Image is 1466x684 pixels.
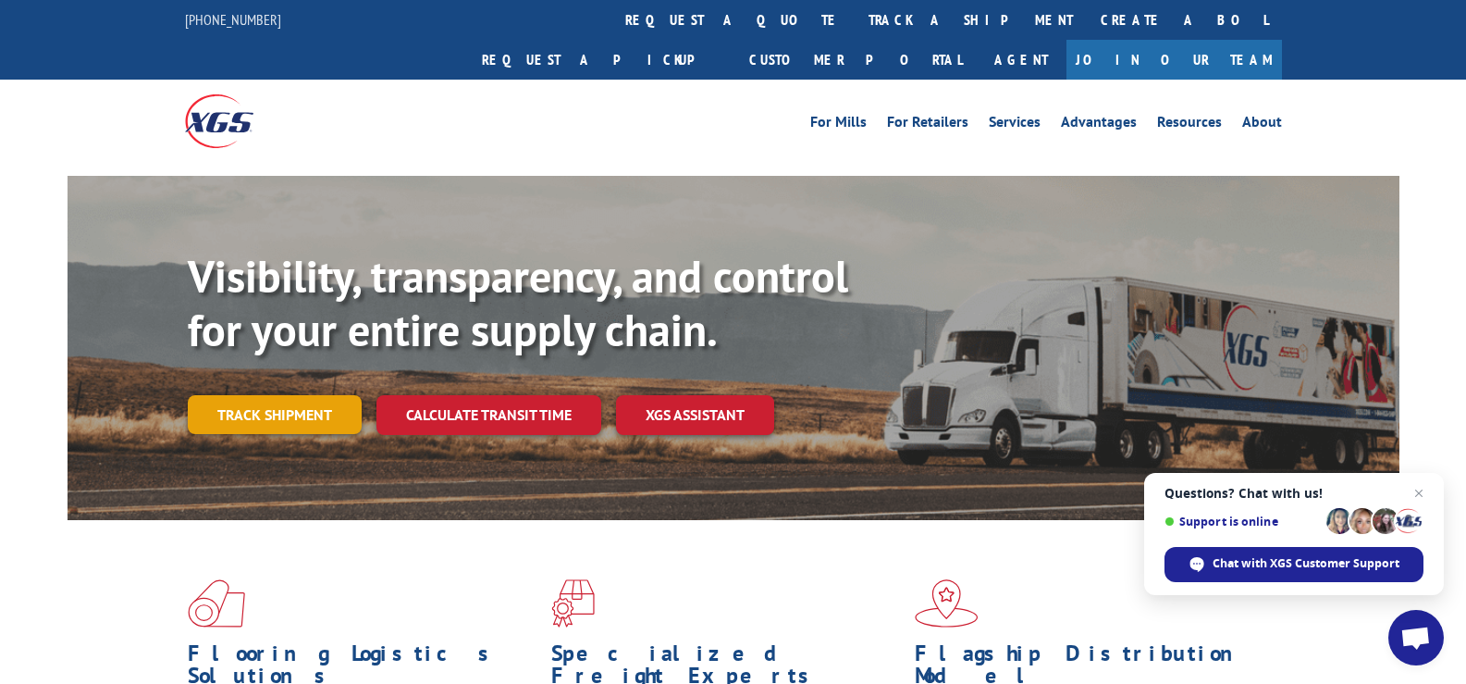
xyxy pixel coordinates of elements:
a: [PHONE_NUMBER] [185,10,281,29]
a: Advantages [1061,115,1137,135]
a: Customer Portal [735,40,976,80]
a: Agent [976,40,1066,80]
b: Visibility, transparency, and control for your entire supply chain. [188,247,848,358]
a: Calculate transit time [376,395,601,435]
span: Questions? Chat with us! [1164,486,1423,501]
img: xgs-icon-focused-on-flooring-red [551,579,595,628]
a: About [1242,115,1282,135]
div: Chat with XGS Customer Support [1164,547,1423,582]
a: For Retailers [887,115,968,135]
a: Request a pickup [468,40,735,80]
a: For Mills [810,115,867,135]
a: XGS ASSISTANT [616,395,774,435]
a: Track shipment [188,395,362,434]
a: Services [989,115,1041,135]
img: xgs-icon-flagship-distribution-model-red [915,579,979,628]
span: Close chat [1408,482,1430,504]
span: Support is online [1164,515,1320,529]
img: xgs-icon-total-supply-chain-intelligence-red [188,579,245,628]
div: Open chat [1388,610,1444,665]
a: Join Our Team [1066,40,1282,80]
span: Chat with XGS Customer Support [1213,555,1399,572]
a: Resources [1157,115,1222,135]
